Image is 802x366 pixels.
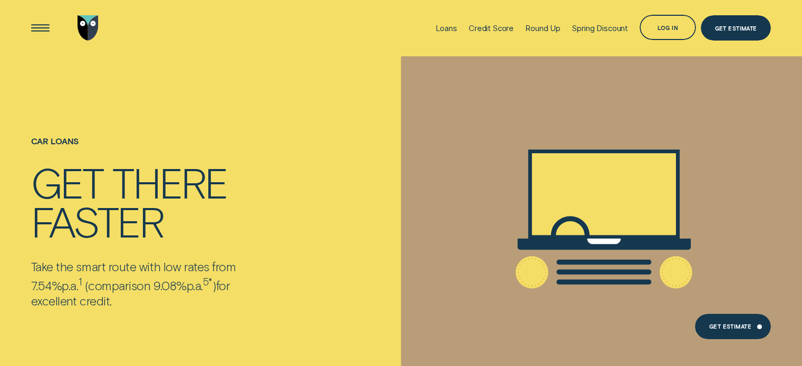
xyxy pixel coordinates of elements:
p: Take the smart route with low rates from 7.54% comparison 9.08% for excellent credit. [31,259,275,308]
div: Spring Discount [572,23,628,33]
a: Get Estimate [701,15,771,41]
div: Get [31,162,103,201]
span: Per Annum [187,278,203,293]
h4: Get there faster [31,162,275,241]
span: p.a. [62,278,78,293]
div: Credit Score [469,23,514,33]
div: faster [31,201,163,240]
img: Wisr [78,15,99,41]
a: Get Estimate [695,314,771,339]
span: ( [85,278,89,293]
span: p.a. [187,278,203,293]
div: Round Up [525,23,561,33]
button: Open Menu [27,15,53,41]
button: Log in [640,15,696,40]
span: Per Annum [62,278,78,293]
sup: 1 [79,275,82,288]
h1: Car loans [31,136,275,162]
div: there [112,162,227,201]
div: Loans [436,23,457,33]
span: ) [212,278,216,293]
